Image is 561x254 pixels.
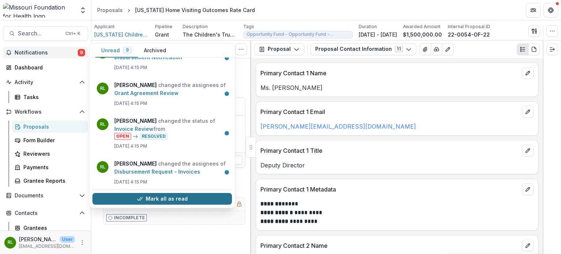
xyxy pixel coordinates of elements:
a: Payments [12,161,88,173]
a: Grant Agreement Review [114,90,179,96]
div: Grantee Reports [23,177,82,185]
a: Invoice Review [114,126,153,132]
button: Mark all as read [92,193,232,205]
button: Notifications9 [3,47,88,58]
p: changed the assignees of [114,160,228,176]
button: Open Contacts [3,207,88,219]
button: Plaintext view [517,43,528,55]
a: [PERSON_NAME][EMAIL_ADDRESS][DOMAIN_NAME] [260,123,416,130]
button: View Attached Files [419,43,431,55]
p: Grant [155,31,169,38]
p: $1,500,000.00 [403,31,442,38]
a: Dashboard [3,61,88,73]
button: Search... [3,26,88,41]
p: changed the assignees of [114,81,228,97]
nav: breadcrumb [94,5,258,15]
span: Opportunity Fund - Opportunity Fund - Grants/Contracts [247,32,350,37]
a: Proposals [12,121,88,133]
a: Reviewers [12,148,88,160]
span: Documents [15,193,76,199]
p: changed the status of from [114,117,228,140]
a: Disbursement Notification [114,54,182,60]
p: Pipeline [155,23,172,30]
button: Unread [95,43,138,58]
p: Primary Contact 1 Name [260,69,519,77]
button: Partners [526,3,541,18]
p: Primary Contact 1 Email [260,107,519,116]
span: 9 [126,48,129,53]
p: changed the assignees of [114,45,228,61]
p: Primary Contact 1 Title [260,146,519,155]
div: [US_STATE] Home Visiting Outcomes Rate Card [135,6,255,14]
div: Proposals [23,123,82,130]
p: Ms. [PERSON_NAME] [260,83,534,92]
div: Grantees [23,224,82,232]
p: The Children's Trust Fund, in partnership with a growing team of public and private [US_STATE] st... [183,31,237,38]
p: Internal Proposal ID [448,23,490,30]
div: Dashboard [15,64,82,71]
p: User [60,236,75,243]
div: Ctrl + K [64,30,82,38]
button: Expand right [546,43,558,55]
button: Toggle View Cancelled Tasks [235,43,247,55]
button: Open entity switcher [78,3,88,18]
span: 9 [78,49,85,56]
a: Proposals [94,5,126,15]
span: Workflows [15,109,76,115]
p: Applicant [94,23,115,30]
p: [PERSON_NAME] [19,235,57,243]
button: Get Help [543,3,558,18]
p: 22-0054-OF-22 [448,31,490,38]
button: edit [522,240,534,251]
p: Primary Contact 2 Name [260,241,519,250]
p: Awarded Amount [403,23,440,30]
button: edit [522,145,534,156]
div: Tasks [23,93,82,101]
button: edit [522,183,534,195]
p: Incomplete [114,215,145,221]
button: edit [522,67,534,79]
span: Contacts [15,210,76,216]
span: Activity [15,79,76,86]
a: Disbursement Request - Invoices [114,168,200,175]
img: Missouri Foundation for Health logo [3,3,75,18]
p: Duration [359,23,377,30]
p: [EMAIL_ADDRESS][DOMAIN_NAME] [19,243,75,250]
button: Open Workflows [3,106,88,118]
button: PDF view [528,43,540,55]
p: Deputy Director [260,161,534,170]
div: Form Builder [23,136,82,144]
span: Notifications [15,50,78,56]
a: Form Builder [12,134,88,146]
div: Reviewers [23,150,82,158]
p: Primary Contact 1 Metadata [260,185,519,194]
button: edit [522,106,534,118]
button: Proposal Contact Information11 [310,43,416,55]
button: More [78,238,87,247]
span: Search... [18,30,61,37]
div: Rebekah Lerch [8,240,13,245]
a: [US_STATE] Childrens Trust Fund Board [94,31,149,38]
button: Open Documents [3,190,88,201]
button: Proposal [254,43,304,55]
button: Open Activity [3,76,88,88]
div: Proposals [97,6,123,14]
button: Archived [138,43,172,58]
p: [DATE] - [DATE] [359,31,397,38]
p: Tags [243,23,254,30]
a: Tasks [12,91,88,103]
a: Grantee Reports [12,175,88,187]
a: Grantees [12,222,88,234]
button: Edit as form [442,43,454,55]
p: Description [183,23,208,30]
div: Payments [23,163,82,171]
